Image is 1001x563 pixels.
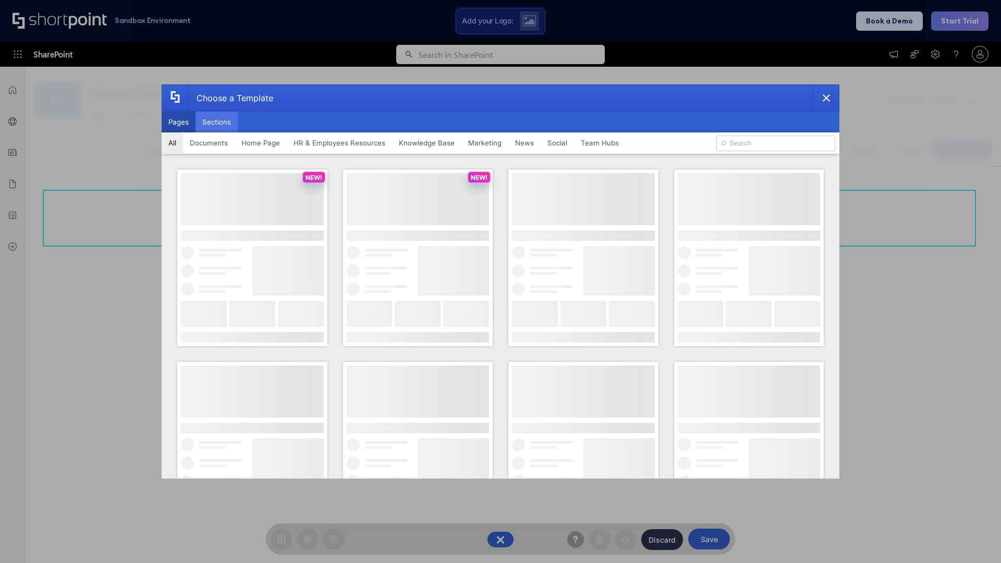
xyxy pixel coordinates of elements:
button: Marketing [461,132,508,153]
button: HR & Employees Resources [287,132,392,153]
p: NEW! [471,174,487,181]
button: Knowledge Base [392,132,461,153]
input: Search [716,136,835,151]
button: News [508,132,541,153]
button: Team Hubs [574,132,626,153]
div: Choose a Template [188,85,273,111]
button: Social [541,132,574,153]
p: NEW! [306,174,322,181]
iframe: Chat Widget [949,513,1001,563]
button: Pages [162,112,196,132]
button: All [162,132,183,153]
div: template selector [162,84,839,479]
button: Documents [183,132,235,153]
button: Home Page [235,132,287,153]
button: Sections [196,112,238,132]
